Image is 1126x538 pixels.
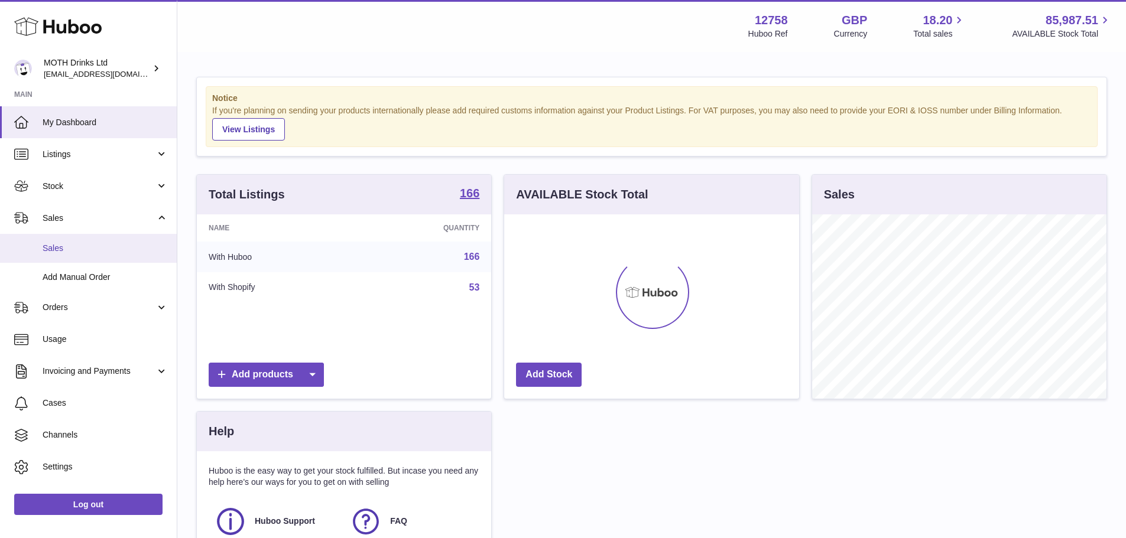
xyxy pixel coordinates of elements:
h3: Total Listings [209,187,285,203]
a: Add Stock [516,363,582,387]
a: 53 [469,282,480,292]
div: Huboo Ref [748,28,788,40]
span: Settings [43,461,168,472]
span: Sales [43,213,155,224]
strong: 166 [460,187,479,199]
span: Huboo Support [255,516,315,527]
span: Orders [43,302,155,313]
h3: Sales [824,187,855,203]
a: 166 [464,252,480,262]
strong: 12758 [755,12,788,28]
span: My Dashboard [43,117,168,128]
a: 18.20 Total sales [913,12,966,40]
span: Listings [43,149,155,160]
span: Add Manual Order [43,272,168,283]
th: Quantity [356,214,492,242]
span: Total sales [913,28,966,40]
span: FAQ [390,516,407,527]
a: 85,987.51 AVAILABLE Stock Total [1012,12,1112,40]
img: internalAdmin-12758@internal.huboo.com [14,60,32,77]
a: Huboo Support [215,506,338,537]
span: AVAILABLE Stock Total [1012,28,1112,40]
h3: AVAILABLE Stock Total [516,187,648,203]
a: Add products [209,363,324,387]
span: Stock [43,181,155,192]
th: Name [197,214,356,242]
span: Channels [43,429,168,441]
a: Log out [14,494,163,515]
strong: Notice [212,93,1091,104]
span: 18.20 [923,12,952,28]
td: With Huboo [197,242,356,272]
span: Invoicing and Payments [43,366,155,377]
a: FAQ [350,506,473,537]
td: With Shopify [197,272,356,303]
div: Currency [834,28,868,40]
span: Usage [43,334,168,345]
span: Cases [43,397,168,409]
h3: Help [209,423,234,439]
div: If you're planning on sending your products internationally please add required customs informati... [212,105,1091,141]
strong: GBP [842,12,867,28]
p: Huboo is the easy way to get your stock fulfilled. But incase you need any help here's our ways f... [209,465,479,488]
span: [EMAIL_ADDRESS][DOMAIN_NAME] [44,69,174,79]
span: 85,987.51 [1046,12,1098,28]
a: View Listings [212,118,285,141]
span: Sales [43,243,168,254]
div: MOTH Drinks Ltd [44,57,150,80]
a: 166 [460,187,479,201]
